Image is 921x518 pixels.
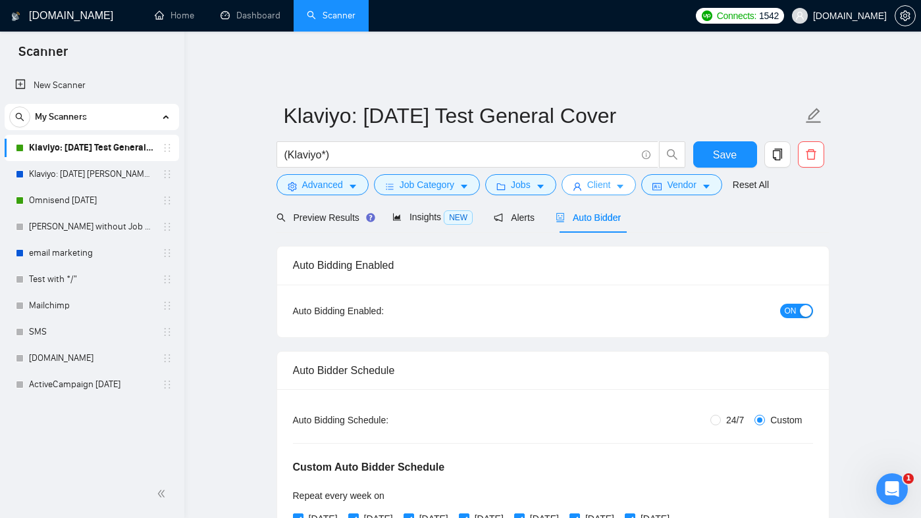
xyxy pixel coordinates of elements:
span: Auto Bidder [556,212,621,223]
span: 1 [903,473,914,484]
button: delete [798,141,824,168]
a: Omnisend [DATE] [29,187,154,214]
span: caret-down [460,181,469,191]
span: caret-down [616,181,625,191]
span: search [660,149,685,160]
span: Preview Results [276,212,371,223]
button: barsJob Categorycaret-down [374,174,480,195]
button: search [659,141,685,168]
a: New Scanner [15,72,169,99]
span: edit [805,107,822,124]
button: copy [764,141,791,168]
span: holder [162,248,172,258]
a: ActiveCampaign [DATE] [29,371,154,398]
span: search [276,213,286,222]
img: upwork-logo.png [702,11,712,21]
span: holder [162,222,172,232]
iframe: Intercom live chat [876,473,908,505]
a: homeHome [155,10,194,21]
span: holder [162,353,172,364]
span: holder [162,169,172,179]
span: Advanced [302,177,343,192]
a: Klaviyo: [DATE] Test General Cover [29,135,154,161]
span: Vendor [667,177,696,192]
span: Scanner [8,42,78,70]
h5: Custom Auto Bidder Schedule [293,459,445,475]
span: My Scanners [35,104,87,130]
span: folder [496,181,506,191]
a: setting [895,11,916,21]
div: Tooltip anchor [365,212,377,224]
a: [DOMAIN_NAME] [29,345,154,371]
a: Mailchimp [29,293,154,319]
span: caret-down [348,181,357,191]
span: idcard [652,181,662,191]
span: NEW [444,210,473,225]
button: idcardVendorcaret-down [641,174,722,195]
div: Auto Bidding Enabled: [293,304,466,318]
a: email marketing [29,240,154,266]
a: dashboardDashboard [221,10,280,21]
span: holder [162,195,172,206]
span: Insights [392,212,473,222]
a: Klaviyo: [DATE] [PERSON_NAME] [MEDICAL_DATA] [29,161,154,187]
input: Scanner name... [284,99,803,132]
span: ON [785,304,797,318]
span: Alerts [494,212,535,223]
a: [PERSON_NAME] without Job Category [29,214,154,240]
span: user [795,11,804,20]
span: holder [162,300,172,311]
span: area-chart [392,212,402,222]
input: Search Freelance Jobs... [284,147,636,163]
a: SMS [29,319,154,345]
span: copy [765,149,790,160]
div: Auto Bidding Schedule: [293,413,466,427]
a: Test with */" [29,266,154,293]
span: caret-down [536,181,545,191]
span: 24/7 [721,413,749,427]
span: Repeat every week on [293,490,384,501]
button: Save [693,141,757,168]
span: Client [587,177,611,192]
span: holder [162,327,172,337]
img: logo [11,6,20,27]
span: setting [895,11,915,21]
span: double-left [157,487,170,500]
span: holder [162,143,172,153]
span: Jobs [511,177,531,192]
a: searchScanner [307,10,355,21]
span: search [10,112,30,122]
span: caret-down [702,181,711,191]
span: delete [799,149,824,160]
span: Connects: [717,9,756,23]
li: New Scanner [5,72,179,99]
span: notification [494,213,503,222]
span: Job Category [400,177,454,192]
li: My Scanners [5,104,179,398]
span: Save [713,147,737,163]
span: holder [162,379,172,390]
span: robot [556,213,565,222]
span: info-circle [642,151,650,159]
button: search [9,106,30,128]
span: setting [288,181,297,191]
a: Reset All [733,177,769,192]
button: setting [895,5,916,26]
div: Auto Bidding Enabled [293,247,813,284]
span: holder [162,274,172,285]
span: 1542 [759,9,779,23]
span: user [573,181,582,191]
button: folderJobscaret-down [485,174,556,195]
button: userClientcaret-down [562,174,637,195]
span: bars [385,181,394,191]
div: Auto Bidder Schedule [293,352,813,389]
button: settingAdvancedcaret-down [276,174,369,195]
span: Custom [765,413,807,427]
